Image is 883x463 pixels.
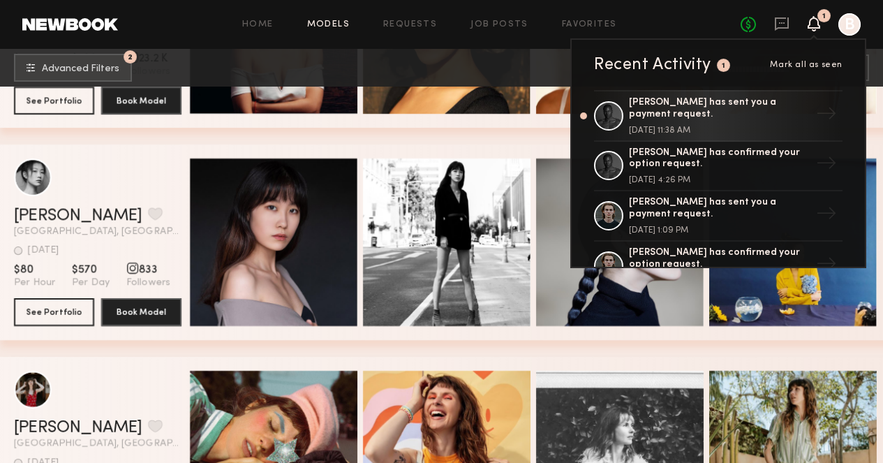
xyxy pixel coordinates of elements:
[594,242,843,292] a: [PERSON_NAME] has confirmed your option request.→
[242,20,274,29] a: Home
[14,263,55,277] span: $80
[722,62,726,70] div: 1
[594,57,711,73] div: Recent Activity
[126,263,170,277] span: 833
[72,263,110,277] span: $570
[470,20,528,29] a: Job Posts
[42,64,119,74] span: Advanced Filters
[629,247,810,271] div: [PERSON_NAME] has confirmed your option request.
[14,439,181,449] span: [GEOGRAPHIC_DATA], [GEOGRAPHIC_DATA]
[629,97,810,121] div: [PERSON_NAME] has sent you a payment request.
[101,87,181,115] button: Book Model
[629,226,810,235] div: [DATE] 1:09 PM
[594,191,843,242] a: [PERSON_NAME] has sent you a payment request.[DATE] 1:09 PM→
[810,248,843,284] div: →
[383,20,437,29] a: Requests
[126,277,170,289] span: Followers
[14,227,181,237] span: [GEOGRAPHIC_DATA], [GEOGRAPHIC_DATA]
[14,54,132,82] button: 2Advanced Filters
[562,20,617,29] a: Favorites
[594,142,843,192] a: [PERSON_NAME] has confirmed your option request.[DATE] 4:26 PM→
[128,54,133,60] span: 2
[629,197,810,221] div: [PERSON_NAME] has sent you a payment request.
[629,176,810,184] div: [DATE] 4:26 PM
[14,87,94,115] button: See Portfolio
[810,98,843,134] div: →
[14,420,142,436] a: [PERSON_NAME]
[770,61,843,69] span: Mark all as seen
[822,13,826,20] div: 1
[629,126,810,135] div: [DATE] 11:38 AM
[810,198,843,234] div: →
[28,246,59,256] div: [DATE]
[629,147,810,171] div: [PERSON_NAME] has confirmed your option request.
[101,298,181,326] button: Book Model
[14,207,142,224] a: [PERSON_NAME]
[594,90,843,142] a: [PERSON_NAME] has sent you a payment request.[DATE] 11:38 AM→
[838,13,861,36] a: B
[307,20,350,29] a: Models
[14,298,94,326] button: See Portfolio
[810,147,843,184] div: →
[14,277,55,289] span: Per Hour
[72,277,110,289] span: Per Day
